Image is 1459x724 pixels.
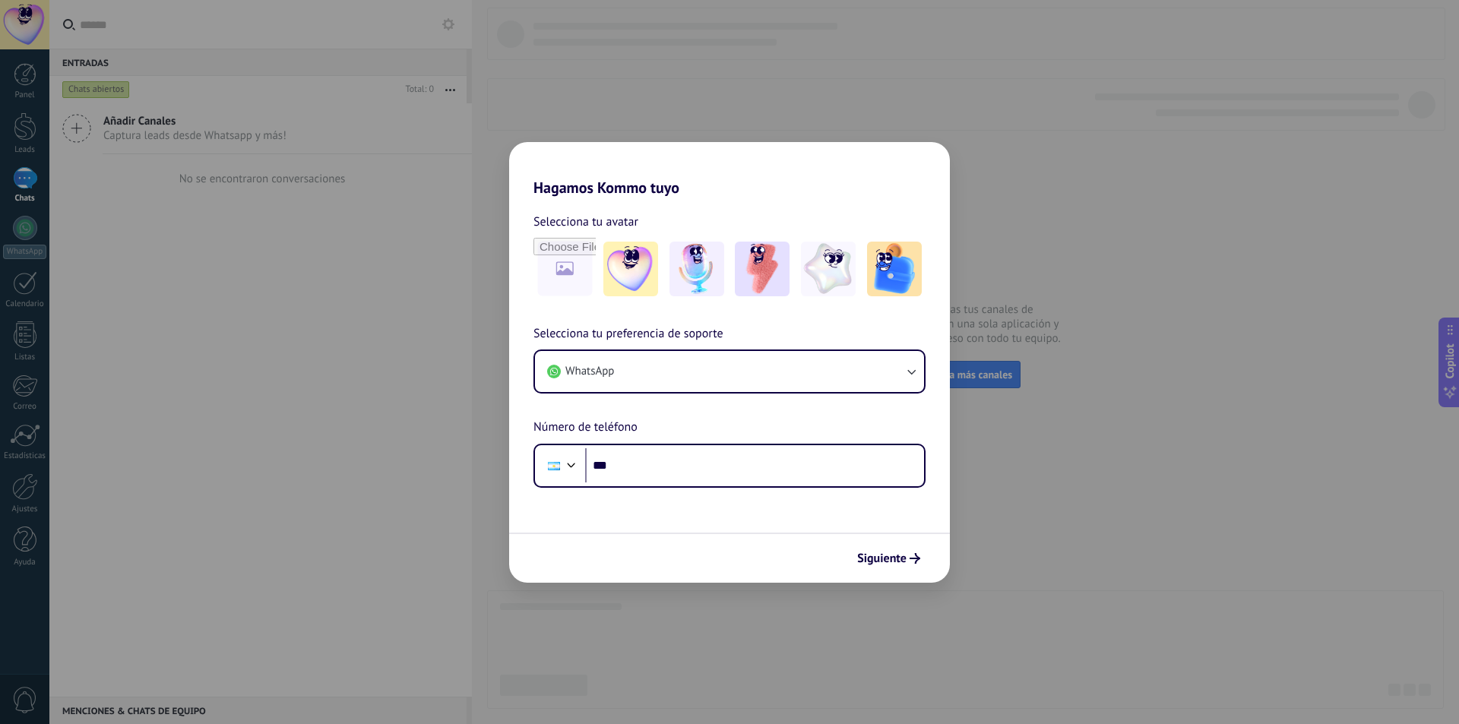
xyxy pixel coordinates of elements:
img: -2.jpeg [669,242,724,296]
span: Selecciona tu preferencia de soporte [533,324,723,344]
span: Siguiente [857,553,907,564]
button: WhatsApp [535,351,924,392]
span: Número de teléfono [533,418,638,438]
span: WhatsApp [565,364,614,379]
img: -4.jpeg [801,242,856,296]
img: -3.jpeg [735,242,790,296]
img: -5.jpeg [867,242,922,296]
button: Siguiente [850,545,927,571]
img: -1.jpeg [603,242,658,296]
h2: Hagamos Kommo tuyo [509,142,950,197]
div: Argentina: + 54 [540,450,568,482]
span: Selecciona tu avatar [533,212,638,232]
